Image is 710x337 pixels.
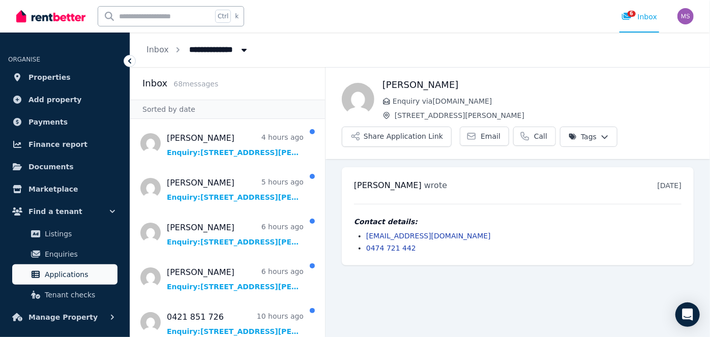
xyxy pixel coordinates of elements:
div: Open Intercom Messenger [675,302,700,327]
button: Tags [560,127,617,147]
span: [STREET_ADDRESS][PERSON_NAME] [395,110,694,120]
time: [DATE] [658,181,682,190]
a: Properties [8,67,122,87]
a: Applications [12,264,117,285]
span: Marketplace [28,183,78,195]
button: Manage Property [8,307,122,327]
a: [PERSON_NAME]6 hours agoEnquiry:[STREET_ADDRESS][PERSON_NAME]. [167,266,304,292]
a: Documents [8,157,122,177]
a: Enquiries [12,244,117,264]
h4: Contact details: [354,217,682,227]
div: Sorted by date [130,100,325,119]
span: Documents [28,161,74,173]
h2: Inbox [142,76,167,90]
span: Tenant checks [45,289,113,301]
img: Michelle Sheehy [677,8,694,24]
a: [PERSON_NAME]5 hours agoEnquiry:[STREET_ADDRESS][PERSON_NAME]. [167,177,304,202]
a: Call [513,127,556,146]
span: Tags [569,132,597,142]
span: Finance report [28,138,87,150]
div: Inbox [622,12,657,22]
span: Call [534,131,547,141]
span: Email [481,131,500,141]
a: 0421 851 72610 hours agoEnquiry:[STREET_ADDRESS][PERSON_NAME]. [167,311,304,336]
span: wrote [424,180,447,190]
img: RentBetter [16,9,85,24]
span: k [235,12,239,20]
a: Payments [8,112,122,132]
a: [PERSON_NAME]4 hours agoEnquiry:[STREET_ADDRESS][PERSON_NAME]. [167,132,304,158]
a: Inbox [146,45,169,54]
span: 68 message s [173,80,218,88]
nav: Breadcrumb [130,33,265,67]
span: Enquiry via [DOMAIN_NAME] [393,96,694,106]
a: [PERSON_NAME]6 hours agoEnquiry:[STREET_ADDRESS][PERSON_NAME]. [167,222,304,247]
a: Finance report [8,134,122,155]
a: Listings [12,224,117,244]
a: Marketplace [8,179,122,199]
a: Email [460,127,509,146]
span: Properties [28,71,71,83]
a: 0474 721 442 [366,244,416,252]
span: Add property [28,94,82,106]
h1: [PERSON_NAME] [382,78,694,92]
a: Tenant checks [12,285,117,305]
span: Manage Property [28,311,98,323]
a: [EMAIL_ADDRESS][DOMAIN_NAME] [366,232,491,240]
span: Ctrl [215,10,231,23]
span: Enquiries [45,248,113,260]
a: Add property [8,89,122,110]
img: ian turner [342,83,374,115]
span: 6 [628,11,636,17]
span: Applications [45,268,113,281]
span: ORGANISE [8,56,40,63]
button: Share Application Link [342,127,452,147]
span: [PERSON_NAME] [354,180,422,190]
span: Find a tenant [28,205,82,218]
span: Payments [28,116,68,128]
span: Listings [45,228,113,240]
button: Find a tenant [8,201,122,222]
